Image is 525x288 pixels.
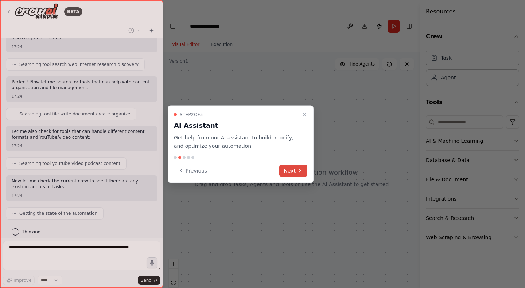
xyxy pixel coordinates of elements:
button: Next [279,165,307,177]
span: Step 2 of 5 [180,112,203,118]
button: Previous [174,165,211,177]
button: Hide left sidebar [168,21,178,31]
h3: AI Assistant [174,121,299,131]
button: Close walkthrough [300,110,309,119]
p: Get help from our AI assistant to build, modify, and optimize your automation. [174,134,299,150]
